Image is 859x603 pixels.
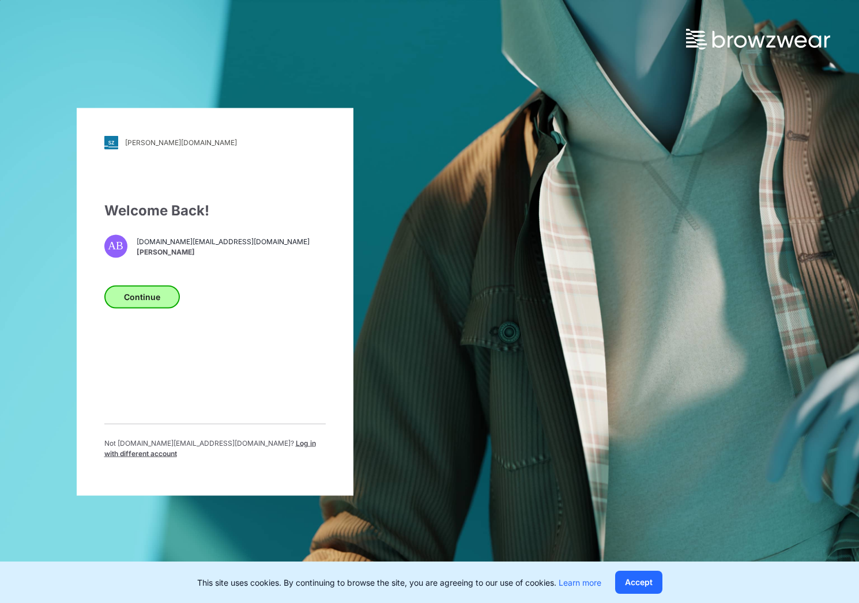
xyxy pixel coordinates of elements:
[104,135,118,149] img: svg+xml;base64,PHN2ZyB3aWR0aD0iMjgiIGhlaWdodD0iMjgiIHZpZXdCb3g9IjAgMCAyOCAyOCIgZmlsbD0ibm9uZSIgeG...
[104,234,127,257] div: AB
[125,138,237,147] div: [PERSON_NAME][DOMAIN_NAME]
[686,29,830,50] img: browzwear-logo.73288ffb.svg
[104,438,326,458] p: Not [DOMAIN_NAME][EMAIL_ADDRESS][DOMAIN_NAME] ?
[104,135,326,149] a: [PERSON_NAME][DOMAIN_NAME]
[197,577,601,589] p: This site uses cookies. By continuing to browse the site, you are agreeing to our use of cookies.
[104,285,180,308] button: Continue
[104,200,326,221] div: Welcome Back!
[615,571,662,594] button: Accept
[137,247,310,257] span: [PERSON_NAME]
[559,578,601,587] a: Learn more
[137,237,310,247] span: [DOMAIN_NAME][EMAIL_ADDRESS][DOMAIN_NAME]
